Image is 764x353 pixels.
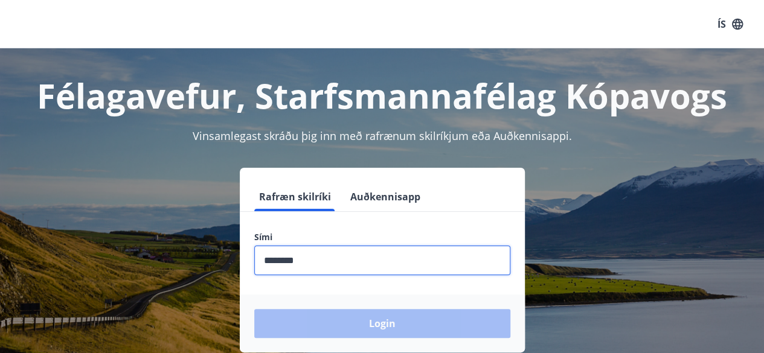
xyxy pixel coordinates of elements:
[254,231,510,243] label: Sími
[345,182,425,211] button: Auðkennisapp
[14,72,750,118] h1: Félagavefur, Starfsmannafélag Kópavogs
[193,129,572,143] span: Vinsamlegast skráðu þig inn með rafrænum skilríkjum eða Auðkennisappi.
[254,182,336,211] button: Rafræn skilríki
[711,13,750,35] button: ÍS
